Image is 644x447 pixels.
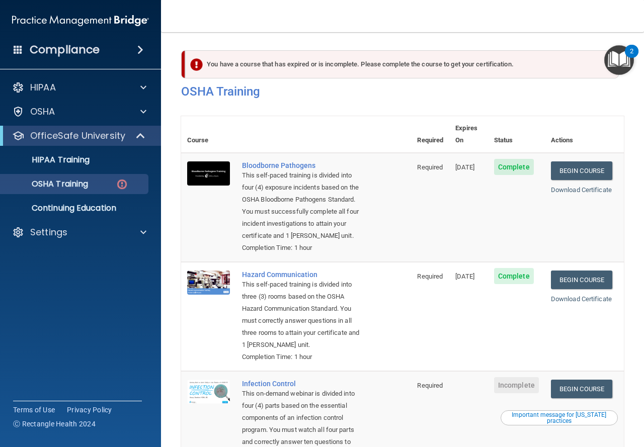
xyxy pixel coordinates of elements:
[116,178,128,191] img: danger-circle.6113f641.png
[12,226,146,238] a: Settings
[190,58,203,71] img: exclamation-circle-solid-danger.72ef9ffc.png
[551,271,612,289] a: Begin Course
[604,45,634,75] button: Open Resource Center, 2 new notifications
[67,405,112,415] a: Privacy Policy
[7,203,144,213] p: Continuing Education
[417,163,443,171] span: Required
[12,106,146,118] a: OSHA
[7,155,90,165] p: HIPAA Training
[30,43,100,57] h4: Compliance
[417,382,443,389] span: Required
[449,116,488,153] th: Expires On
[494,268,534,284] span: Complete
[185,50,619,78] div: You have a course that has expired or is incomplete. Please complete the course to get your certi...
[242,351,361,363] div: Completion Time: 1 hour
[488,116,545,153] th: Status
[417,273,443,280] span: Required
[455,273,474,280] span: [DATE]
[12,130,146,142] a: OfficeSafe University
[12,81,146,94] a: HIPAA
[551,161,612,180] a: Begin Course
[455,163,474,171] span: [DATE]
[545,116,624,153] th: Actions
[242,279,361,351] div: This self-paced training is divided into three (3) rooms based on the OSHA Hazard Communication S...
[551,295,612,303] a: Download Certificate
[13,405,55,415] a: Terms of Use
[411,116,449,153] th: Required
[242,242,361,254] div: Completion Time: 1 hour
[7,179,88,189] p: OSHA Training
[12,11,149,31] img: PMB logo
[242,161,361,169] a: Bloodborne Pathogens
[181,84,624,99] h4: OSHA Training
[242,169,361,242] div: This self-paced training is divided into four (4) exposure incidents based on the OSHA Bloodborne...
[30,106,55,118] p: OSHA
[494,159,534,175] span: Complete
[551,186,612,194] a: Download Certificate
[30,130,125,142] p: OfficeSafe University
[501,410,618,425] button: Read this if you are a dental practitioner in the state of CA
[30,226,67,238] p: Settings
[494,377,539,393] span: Incomplete
[242,380,361,388] a: Infection Control
[551,380,612,398] a: Begin Course
[13,419,96,429] span: Ⓒ Rectangle Health 2024
[242,271,361,279] a: Hazard Communication
[630,51,633,64] div: 2
[30,81,56,94] p: HIPAA
[181,116,236,153] th: Course
[502,412,616,424] div: Important message for [US_STATE] practices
